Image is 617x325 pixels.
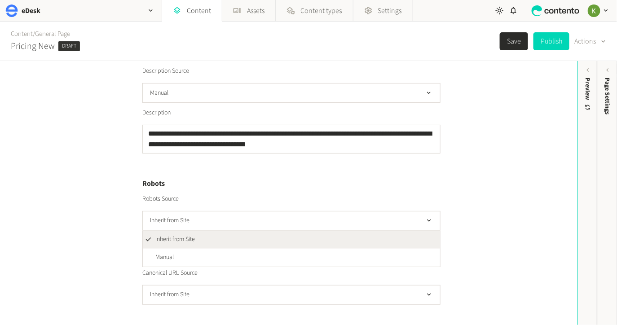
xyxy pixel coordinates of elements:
[142,211,441,231] button: Inherit from Site
[33,29,35,39] span: /
[11,40,55,53] h2: Pricing New
[155,253,174,262] span: Manual
[142,66,189,75] label: Description Source
[142,285,441,305] button: Inherit from Site
[22,5,40,16] h2: eDesk
[588,4,600,17] img: Keelin Terry
[5,4,18,17] img: eDesk
[301,5,342,16] span: Content types
[142,231,441,267] ul: Inherit from Site
[155,235,195,244] span: Inherit from Site
[142,178,441,189] h4: Robots
[575,32,606,50] button: Actions
[378,5,402,16] span: Settings
[142,194,179,203] label: Robots Source
[533,32,569,50] button: Publish
[11,29,33,39] a: Content
[142,268,198,277] label: Canonical URL Source
[583,78,593,111] div: Preview
[58,41,80,51] span: Draft
[142,108,171,118] label: Description
[142,83,441,103] button: Manual
[603,78,613,114] span: Page Settings
[500,32,528,50] button: Save
[35,29,70,39] a: General Page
